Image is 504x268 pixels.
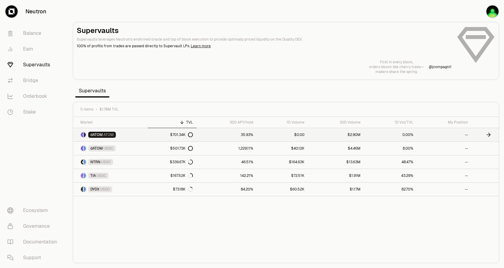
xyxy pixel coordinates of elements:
h2: Supervaults [77,26,452,35]
span: NTRN [90,160,100,164]
a: $73.18K [148,183,197,196]
a: 142.21% [197,169,257,182]
a: $164.63K [257,155,308,169]
span: 5 items [80,107,93,112]
a: NTRN LogoUSDC LogoNTRNUSDC [73,155,148,169]
a: $1.91M [308,169,364,182]
a: 43.29% [364,169,417,182]
a: 8.00% [364,142,417,155]
img: Ledger X [486,5,499,18]
a: $167.52K [148,169,197,182]
a: $1.17M [308,183,364,196]
a: 1,229.11% [197,142,257,155]
a: 84.20% [197,183,257,196]
img: TIA Logo [81,173,83,178]
span: DYDX [90,187,99,192]
div: 30D APY/hold [200,120,253,125]
a: $2.90M [308,128,364,141]
a: Stake [2,104,66,120]
span: dATOM [90,146,103,151]
span: USDC [103,146,113,151]
a: $0.00 [257,128,308,141]
div: $501.73K [170,146,193,151]
img: dATOM Logo [81,132,83,137]
div: $701.34K [170,132,193,137]
div: $73.18K [173,187,193,192]
div: $339.67K [170,160,193,164]
img: USDC Logo [84,173,86,178]
a: $339.67K [148,155,197,169]
a: 35.93% [197,128,257,141]
span: ATOM [103,132,114,137]
a: $13.63M [308,155,364,169]
a: TIA LogoUSDC LogoTIAUSDC [73,169,148,182]
div: $167.52K [170,173,193,178]
img: dATOM Logo [81,146,83,151]
a: Documentation [2,234,66,250]
span: TIA [90,173,96,178]
a: $40.12K [257,142,308,155]
a: DYDX LogoUSDC LogoDYDXUSDC [73,183,148,196]
a: Ecosystem [2,203,66,218]
span: $1.78M TVL [99,107,119,112]
a: Orderbook [2,88,66,104]
a: Balance [2,25,66,41]
a: $501.73K [148,142,197,155]
a: 0.00% [364,128,417,141]
div: 1D Vol/TVL [368,120,413,125]
p: makers share the spring. [369,69,424,74]
div: My Position [421,120,468,125]
a: Support [2,250,66,266]
img: NTRN Logo [81,160,83,164]
a: $60.52K [257,183,308,196]
p: orders bloom like cherry trees— [369,65,424,69]
a: 82.70% [364,183,417,196]
a: 48.47% [364,155,417,169]
img: ATOM Logo [84,132,86,137]
p: First in every block, [369,60,424,65]
a: Earn [2,41,66,57]
img: DYDX Logo [81,187,83,192]
a: -- [417,142,472,155]
span: USDC [100,187,110,192]
span: USDC [96,173,106,178]
div: TVL [151,120,193,125]
a: Governance [2,218,66,234]
a: $4.46M [308,142,364,155]
a: First in every block,orders bloom like cherry trees—makers share the spring. [369,60,424,74]
div: 1D Volume [260,120,304,125]
a: Learn more [191,44,211,48]
div: 30D Volume [312,120,361,125]
a: -- [417,128,472,141]
a: 46.51% [197,155,257,169]
span: USDC [101,160,111,164]
p: 100% of profits from trades are passed directly to Supervault LPs. [77,43,452,49]
img: USDC Logo [84,187,86,192]
img: USDC Logo [84,160,86,164]
a: -- [417,155,472,169]
a: -- [417,183,472,196]
a: dATOM LogoATOM LogodATOMATOM [73,128,148,141]
a: @jcompagni1 [429,65,452,69]
a: dATOM LogoUSDC LogodATOMUSDC [73,142,148,155]
p: @ jcompagni1 [429,65,452,69]
a: Bridge [2,73,66,88]
a: Supervaults [2,57,66,73]
a: $701.34K [148,128,197,141]
a: -- [417,169,472,182]
p: Supervaults leverages Neutron's enshrined oracle and top of block execution to provide optimally ... [77,37,452,42]
div: Market [80,120,144,125]
span: dATOM [90,132,103,137]
img: USDC Logo [84,146,86,151]
span: Supervaults [75,85,109,97]
a: $72.51K [257,169,308,182]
